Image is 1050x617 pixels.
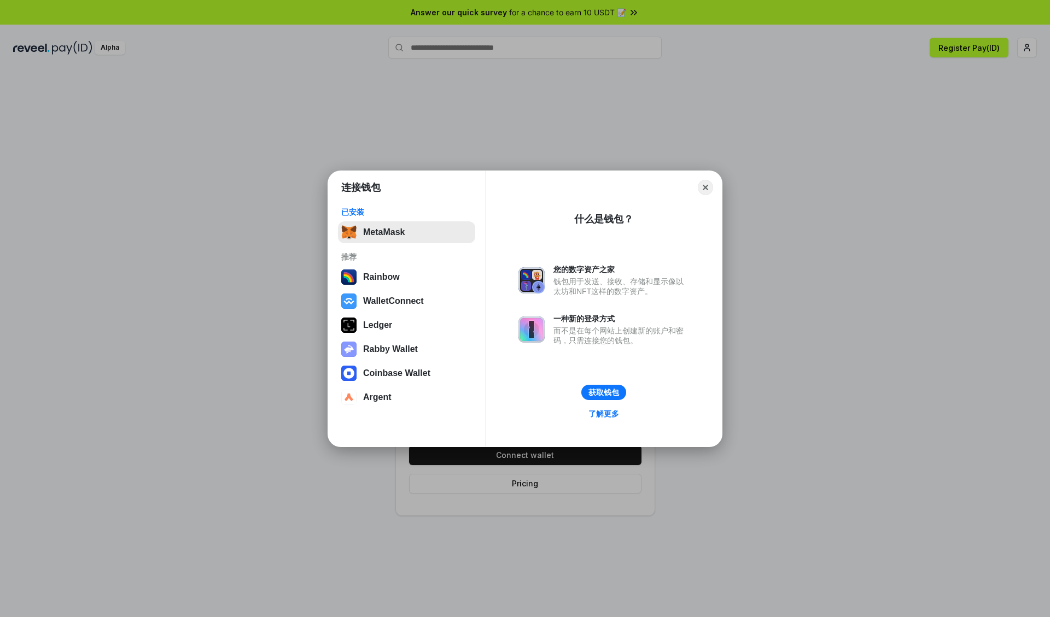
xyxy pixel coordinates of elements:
[338,314,475,336] button: Ledger
[363,344,418,354] div: Rabby Wallet
[363,227,405,237] div: MetaMask
[698,180,713,195] button: Close
[363,392,392,402] div: Argent
[553,277,689,296] div: 钱包用于发送、接收、存储和显示像以太坊和NFT这样的数字资产。
[341,293,357,309] img: svg+xml,%3Csvg%20width%3D%2228%22%20height%3D%2228%22%20viewBox%3D%220%200%2028%2028%22%20fill%3D...
[553,265,689,274] div: 您的数字资产之家
[341,181,381,194] h1: 连接钱包
[338,290,475,312] button: WalletConnect
[588,409,619,419] div: 了解更多
[338,221,475,243] button: MetaMask
[338,386,475,408] button: Argent
[341,342,357,357] img: svg+xml,%3Csvg%20xmlns%3D%22http%3A%2F%2Fwww.w3.org%2F2000%2Fsvg%22%20fill%3D%22none%22%20viewBox...
[582,407,626,421] a: 了解更多
[341,225,357,240] img: svg+xml,%3Csvg%20fill%3D%22none%22%20height%3D%2233%22%20viewBox%3D%220%200%2035%2033%22%20width%...
[341,366,357,381] img: svg+xml,%3Csvg%20width%3D%2228%22%20height%3D%2228%22%20viewBox%3D%220%200%2028%2028%22%20fill%3D...
[341,318,357,333] img: svg+xml,%3Csvg%20xmlns%3D%22http%3A%2F%2Fwww.w3.org%2F2000%2Fsvg%22%20width%3D%2228%22%20height%3...
[338,362,475,384] button: Coinbase Wallet
[341,269,357,285] img: svg+xml,%3Csvg%20width%3D%22120%22%20height%3D%22120%22%20viewBox%3D%220%200%20120%20120%22%20fil...
[553,314,689,324] div: 一种新的登录方式
[341,207,472,217] div: 已安装
[363,320,392,330] div: Ledger
[338,338,475,360] button: Rabby Wallet
[363,368,430,378] div: Coinbase Wallet
[553,326,689,345] div: 而不是在每个网站上创建新的账户和密码，只需连接您的钱包。
[341,390,357,405] img: svg+xml,%3Csvg%20width%3D%2228%22%20height%3D%2228%22%20viewBox%3D%220%200%2028%2028%22%20fill%3D...
[341,252,472,262] div: 推荐
[363,272,400,282] div: Rainbow
[588,387,619,397] div: 获取钱包
[574,213,633,226] div: 什么是钱包？
[581,385,626,400] button: 获取钱包
[518,316,545,343] img: svg+xml,%3Csvg%20xmlns%3D%22http%3A%2F%2Fwww.w3.org%2F2000%2Fsvg%22%20fill%3D%22none%22%20viewBox...
[363,296,424,306] div: WalletConnect
[518,267,545,293] img: svg+xml,%3Csvg%20xmlns%3D%22http%3A%2F%2Fwww.w3.org%2F2000%2Fsvg%22%20fill%3D%22none%22%20viewBox...
[338,266,475,288] button: Rainbow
